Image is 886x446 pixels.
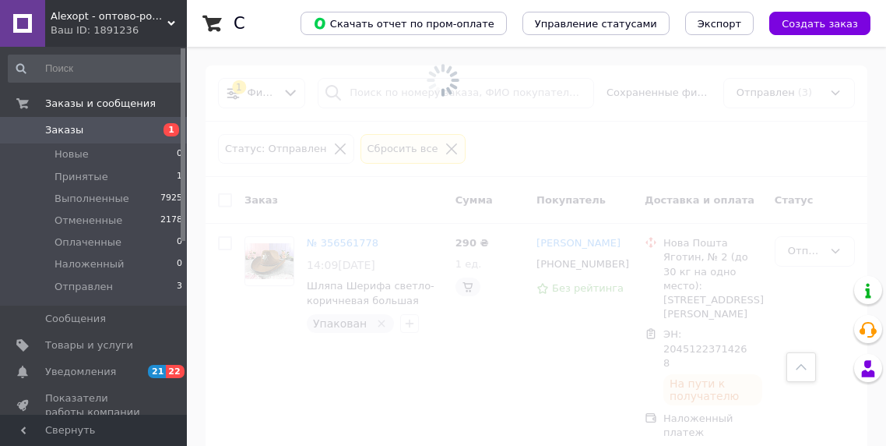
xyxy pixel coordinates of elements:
span: Отправлен [54,280,113,294]
button: Управление статусами [522,12,670,35]
span: 0 [177,147,182,161]
span: 3 [177,280,182,294]
span: Alexopt - оптово-розничные продажи [51,9,167,23]
button: Создать заказ [769,12,870,35]
span: Заказы и сообщения [45,97,156,111]
span: Принятые [54,170,108,184]
span: Скачать отчет по пром-оплате [313,16,494,30]
button: Экспорт [685,12,754,35]
span: Выполненные [54,192,129,206]
span: Показатели работы компании [45,391,144,419]
span: 0 [177,257,182,271]
span: Управление статусами [535,18,657,30]
span: 22 [166,365,184,378]
button: Скачать отчет по пром-оплате [301,12,507,35]
span: 7925 [160,192,182,206]
input: Поиск [8,55,184,83]
span: 1 [163,123,179,136]
a: Создать заказ [754,17,870,29]
span: Экспорт [698,18,741,30]
span: Наложенный [54,257,124,271]
span: Уведомления [45,365,116,379]
span: Товары и услуги [45,338,133,352]
span: Новые [54,147,89,161]
span: Отмененные [54,214,122,228]
span: 2178 [160,214,182,228]
span: Заказы [45,123,83,137]
span: Создать заказ [782,18,858,30]
h1: Список заказов [234,14,367,33]
span: 1 [177,170,182,184]
span: Сообщения [45,312,106,326]
div: Ваш ID: 1891236 [51,23,187,37]
span: 0 [177,235,182,250]
span: 21 [148,365,166,378]
span: Оплаченные [54,235,121,250]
